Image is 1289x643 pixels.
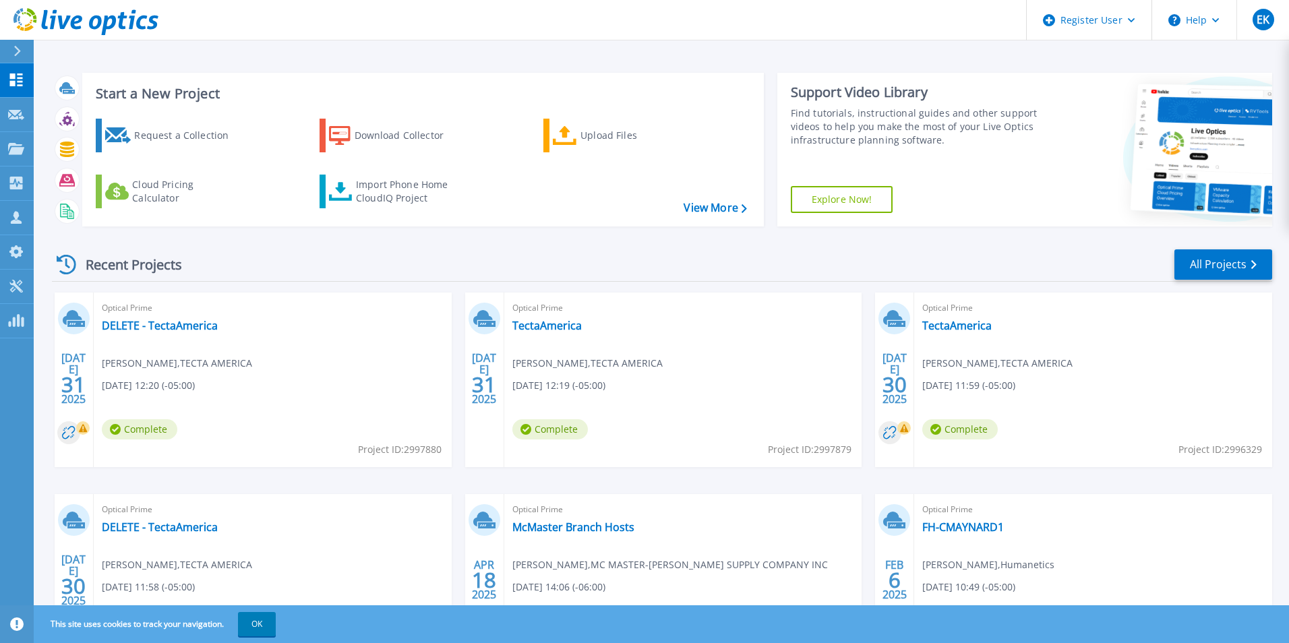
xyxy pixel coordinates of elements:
[684,202,746,214] a: View More
[102,502,444,517] span: Optical Prime
[882,354,907,403] div: [DATE] 2025
[1178,442,1262,457] span: Project ID: 2996329
[512,378,605,393] span: [DATE] 12:19 (-05:00)
[238,612,276,636] button: OK
[889,574,901,586] span: 6
[96,86,746,101] h3: Start a New Project
[102,520,218,534] a: DELETE - TectaAmerica
[472,379,496,390] span: 31
[356,178,461,205] div: Import Phone Home CloudIQ Project
[52,248,200,281] div: Recent Projects
[512,580,605,594] span: [DATE] 14:06 (-06:00)
[922,502,1264,517] span: Optical Prime
[922,301,1264,315] span: Optical Prime
[355,122,462,149] div: Download Collector
[102,580,195,594] span: [DATE] 11:58 (-05:00)
[61,354,86,403] div: [DATE] 2025
[471,555,497,605] div: APR 2025
[791,186,893,213] a: Explore Now!
[1257,14,1269,25] span: EK
[61,580,86,592] span: 30
[791,84,1043,101] div: Support Video Library
[512,520,634,534] a: McMaster Branch Hosts
[512,319,582,332] a: TectaAmerica
[320,119,470,152] a: Download Collector
[358,442,442,457] span: Project ID: 2997880
[102,419,177,439] span: Complete
[922,419,998,439] span: Complete
[512,419,588,439] span: Complete
[922,378,1015,393] span: [DATE] 11:59 (-05:00)
[922,520,1004,534] a: FH-CMAYNARD1
[1174,249,1272,280] a: All Projects
[922,319,992,332] a: TectaAmerica
[61,379,86,390] span: 31
[922,557,1054,572] span: [PERSON_NAME] , Humanetics
[543,119,694,152] a: Upload Files
[102,356,252,371] span: [PERSON_NAME] , TECTA AMERICA
[580,122,688,149] div: Upload Files
[512,557,828,572] span: [PERSON_NAME] , MC MASTER-[PERSON_NAME] SUPPLY COMPANY INC
[791,106,1043,147] div: Find tutorials, instructional guides and other support videos to help you make the most of your L...
[96,119,246,152] a: Request a Collection
[134,122,242,149] div: Request a Collection
[472,574,496,586] span: 18
[512,356,663,371] span: [PERSON_NAME] , TECTA AMERICA
[922,356,1073,371] span: [PERSON_NAME] , TECTA AMERICA
[102,319,218,332] a: DELETE - TectaAmerica
[922,580,1015,594] span: [DATE] 10:49 (-05:00)
[132,178,240,205] div: Cloud Pricing Calculator
[882,555,907,605] div: FEB 2025
[882,379,907,390] span: 30
[102,557,252,572] span: [PERSON_NAME] , TECTA AMERICA
[102,378,195,393] span: [DATE] 12:20 (-05:00)
[37,612,276,636] span: This site uses cookies to track your navigation.
[471,354,497,403] div: [DATE] 2025
[61,555,86,605] div: [DATE] 2025
[512,502,854,517] span: Optical Prime
[102,301,444,315] span: Optical Prime
[512,301,854,315] span: Optical Prime
[768,442,851,457] span: Project ID: 2997879
[96,175,246,208] a: Cloud Pricing Calculator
